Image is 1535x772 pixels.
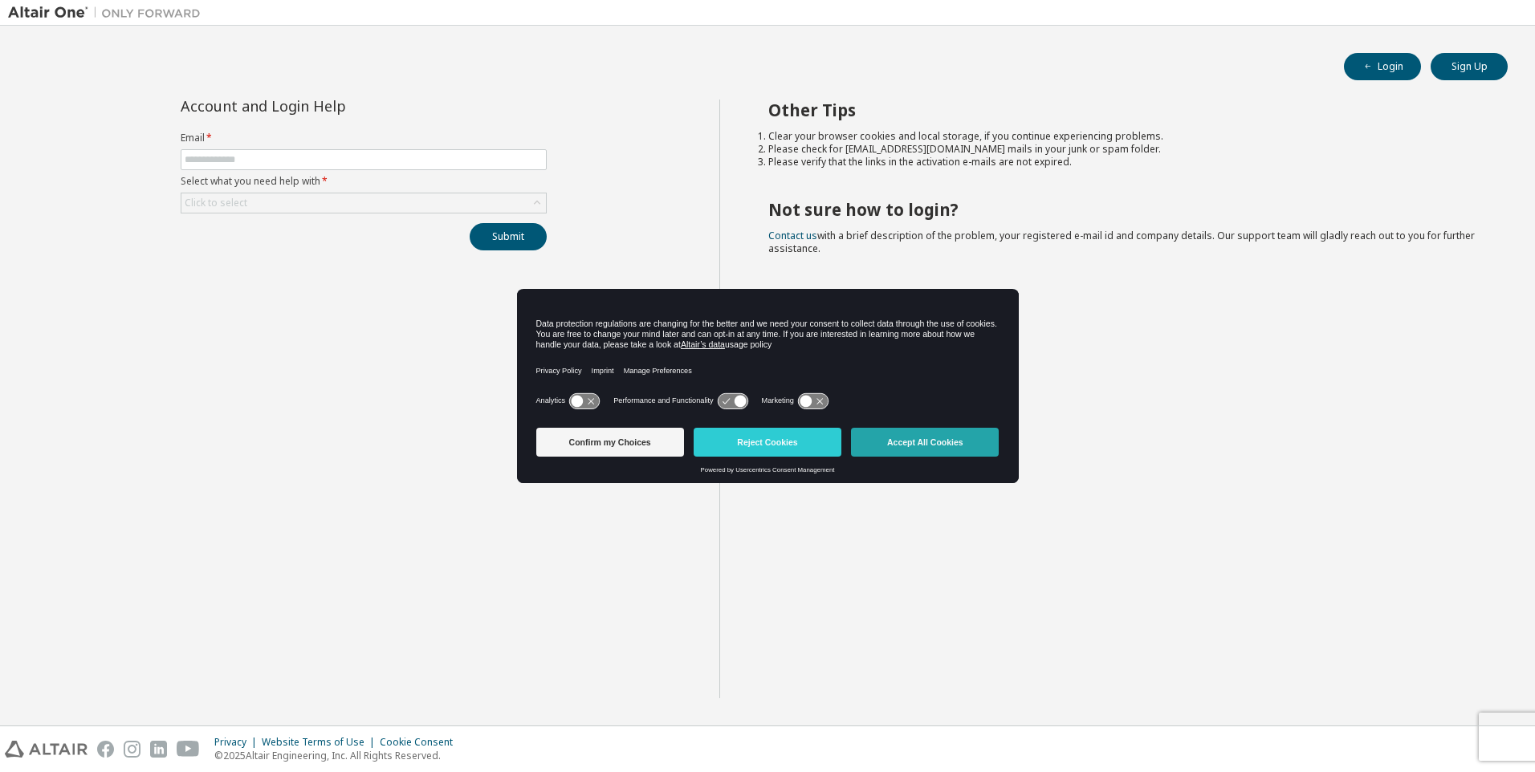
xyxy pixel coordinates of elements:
img: Altair One [8,5,209,21]
img: facebook.svg [97,741,114,758]
img: altair_logo.svg [5,741,88,758]
p: © 2025 Altair Engineering, Inc. All Rights Reserved. [214,749,462,762]
div: Website Terms of Use [262,736,380,749]
button: Login [1344,53,1421,80]
button: Sign Up [1431,53,1508,80]
span: with a brief description of the problem, your registered e-mail id and company details. Our suppo... [768,229,1475,255]
img: linkedin.svg [150,741,167,758]
a: Contact us [768,229,817,242]
div: Privacy [214,736,262,749]
div: Click to select [181,193,546,213]
div: Cookie Consent [380,736,462,749]
li: Clear your browser cookies and local storage, if you continue experiencing problems. [768,130,1480,143]
label: Select what you need help with [181,175,547,188]
img: instagram.svg [124,741,140,758]
h2: Other Tips [768,100,1480,120]
div: Click to select [185,197,247,209]
img: youtube.svg [177,741,200,758]
h2: Not sure how to login? [768,199,1480,220]
button: Submit [470,223,547,250]
li: Please check for [EMAIL_ADDRESS][DOMAIN_NAME] mails in your junk or spam folder. [768,143,1480,156]
li: Please verify that the links in the activation e-mails are not expired. [768,156,1480,169]
div: Account and Login Help [181,100,474,112]
label: Email [181,132,547,144]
